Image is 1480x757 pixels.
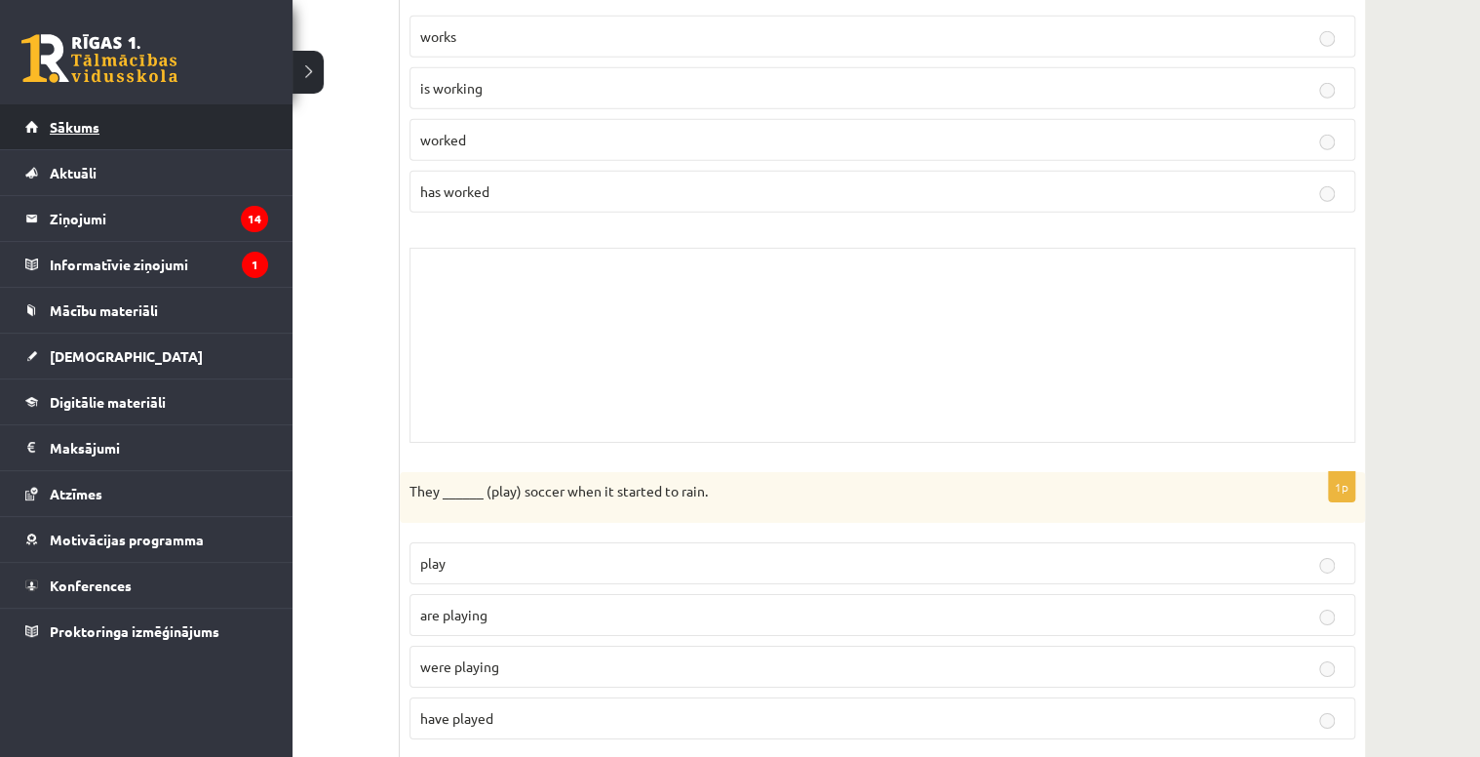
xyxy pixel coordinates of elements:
a: Sākums [25,104,268,149]
span: has worked [420,182,489,200]
span: Atzīmes [50,485,102,502]
a: Aktuāli [25,150,268,195]
legend: Maksājumi [50,425,268,470]
i: 14 [241,206,268,232]
input: have played [1319,713,1335,729]
span: Sākums [50,118,99,136]
span: Motivācijas programma [50,531,204,548]
input: were playing [1319,661,1335,677]
span: were playing [420,657,499,675]
span: Proktoringa izmēģinājums [50,622,219,640]
a: Mācību materiāli [25,288,268,333]
span: Aktuāli [50,164,97,181]
input: play [1319,558,1335,574]
input: are playing [1319,610,1335,625]
span: Digitālie materiāli [50,393,166,411]
a: Motivācijas programma [25,517,268,562]
span: have played [420,709,493,727]
input: has worked [1319,186,1335,202]
span: is working [420,79,483,97]
span: are playing [420,606,487,623]
input: is working [1319,83,1335,99]
input: works [1319,31,1335,47]
span: Mācību materiāli [50,301,158,319]
a: [DEMOGRAPHIC_DATA] [25,334,268,378]
a: Konferences [25,563,268,608]
a: Digitālie materiāli [25,379,268,424]
a: Rīgas 1. Tālmācības vidusskola [21,34,177,83]
a: Atzīmes [25,471,268,516]
a: Maksājumi [25,425,268,470]
span: worked [420,131,466,148]
legend: Ziņojumi [50,196,268,241]
span: works [420,27,456,45]
i: 1 [242,252,268,278]
span: [DEMOGRAPHIC_DATA] [50,347,203,365]
a: Informatīvie ziņojumi1 [25,242,268,287]
p: They ______ (play) soccer when it started to rain. [409,482,1258,501]
legend: Informatīvie ziņojumi [50,242,268,287]
p: 1p [1328,471,1355,502]
a: Proktoringa izmēģinājums [25,609,268,654]
a: Ziņojumi14 [25,196,268,241]
span: play [420,554,446,572]
span: Konferences [50,577,132,594]
input: worked [1319,135,1335,150]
